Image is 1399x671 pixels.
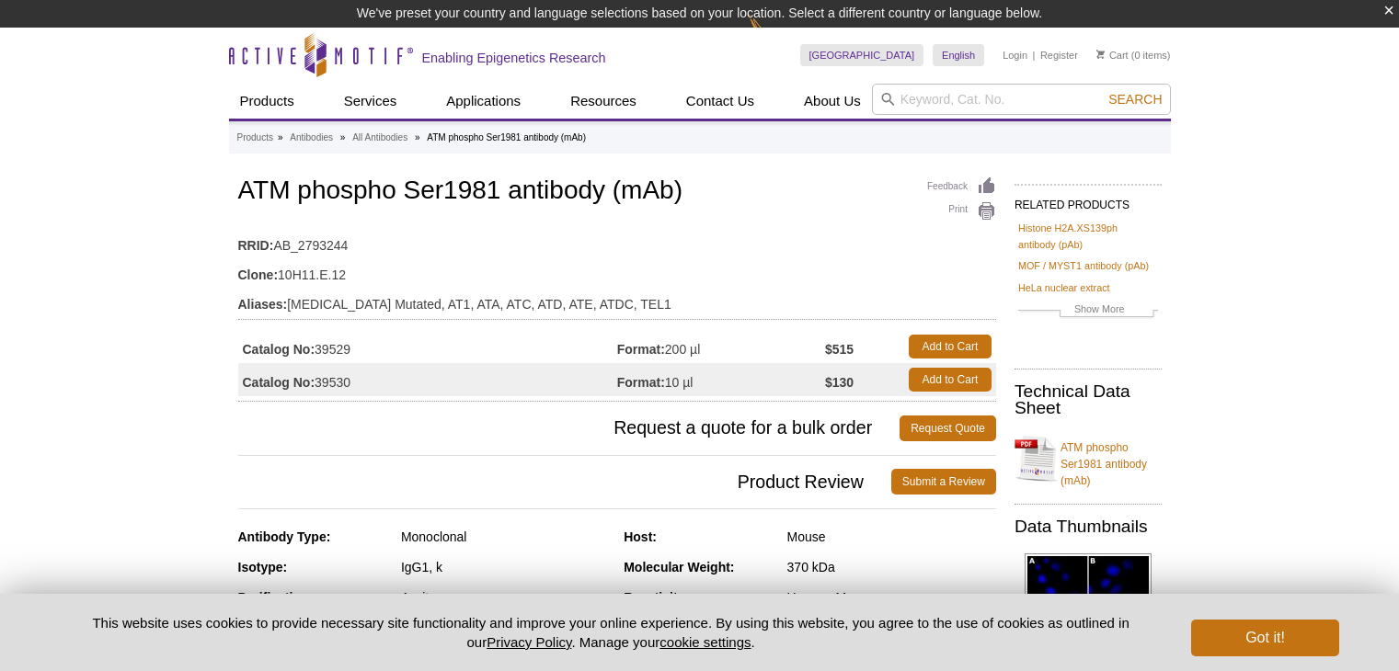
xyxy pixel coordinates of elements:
strong: Catalog No: [243,341,315,358]
div: Mouse [787,529,996,545]
a: Login [1003,49,1027,62]
a: Add to Cart [909,335,992,358]
a: ATM phospho Ser1981 antibody (mAb) [1015,428,1162,489]
a: Print [927,201,996,222]
a: Applications [435,84,532,119]
li: | [1033,44,1036,66]
strong: $515 [825,341,854,358]
a: Contact Us [675,84,765,119]
a: [GEOGRAPHIC_DATA] [800,44,924,66]
div: 370 kDa [787,559,996,575]
h2: Technical Data Sheet [1015,383,1162,416]
strong: Molecular Weight: [624,560,734,574]
span: Request a quote for a bulk order [238,415,900,441]
strong: Reactivity: [624,590,689,605]
h2: RELATED PRODUCTS [1015,184,1162,217]
a: Feedback [927,176,996,197]
button: Got it! [1191,620,1338,656]
a: Cart [1096,49,1129,62]
img: Your Cart [1096,50,1105,59]
a: Resources [559,84,648,119]
h2: Enabling Epigenetics Research [422,50,606,66]
strong: Catalog No: [243,374,315,391]
button: Search [1103,91,1167,108]
strong: Host: [624,529,657,544]
strong: Format: [617,341,665,358]
button: cookie settings [659,634,751,650]
strong: Format: [617,374,665,391]
a: English [933,44,984,66]
div: Ascites [401,589,610,606]
h2: Data Thumbnails [1015,518,1162,535]
img: Change Here [749,14,797,57]
a: Products [237,130,273,146]
li: (0 items) [1096,44,1171,66]
a: All Antibodies [352,130,407,146]
input: Keyword, Cat. No. [872,84,1171,115]
strong: Antibody Type: [238,529,331,544]
span: Product Review [238,469,891,495]
strong: RRID: [238,237,274,254]
a: Add to Cart [909,368,992,392]
div: Monoclonal [401,529,610,545]
a: Show More [1018,301,1158,322]
td: AB_2793244 [238,226,996,256]
strong: Clone: [238,267,279,283]
a: Register [1040,49,1078,62]
a: Products [229,84,305,119]
td: [MEDICAL_DATA] Mutated, AT1, ATA, ATC, ATD, ATE, ATDC, TEL1 [238,285,996,314]
td: 39530 [238,363,617,396]
a: Antibodies [290,130,333,146]
a: HeLa nuclear extract [1018,279,1110,296]
a: Histone H2A.XS139ph antibody (pAb) [1018,220,1158,253]
a: Request Quote [900,415,996,441]
td: 200 µl [617,330,825,363]
strong: Isotype: [238,560,288,574]
strong: $130 [825,374,854,391]
li: » [415,132,420,142]
strong: Aliases: [238,296,288,313]
a: MOF / MYST1 antibody (pAb) [1018,257,1149,274]
h1: ATM phospho Ser1981 antibody (mAb) [238,176,996,208]
a: Privacy Policy [487,634,571,650]
li: » [278,132,283,142]
span: Search [1108,92,1162,107]
td: 10H11.E.12 [238,256,996,285]
td: 39529 [238,330,617,363]
a: Submit a Review [891,469,996,495]
div: IgG1, k [401,559,610,575]
li: » [340,132,346,142]
strong: Purification: [238,590,314,605]
div: Human, Mouse [787,589,996,606]
a: About Us [793,84,872,119]
p: This website uses cookies to provide necessary site functionality and improve your online experie... [61,613,1162,652]
td: 10 µl [617,363,825,396]
li: ATM phospho Ser1981 antibody (mAb) [427,132,586,142]
a: Services [333,84,408,119]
